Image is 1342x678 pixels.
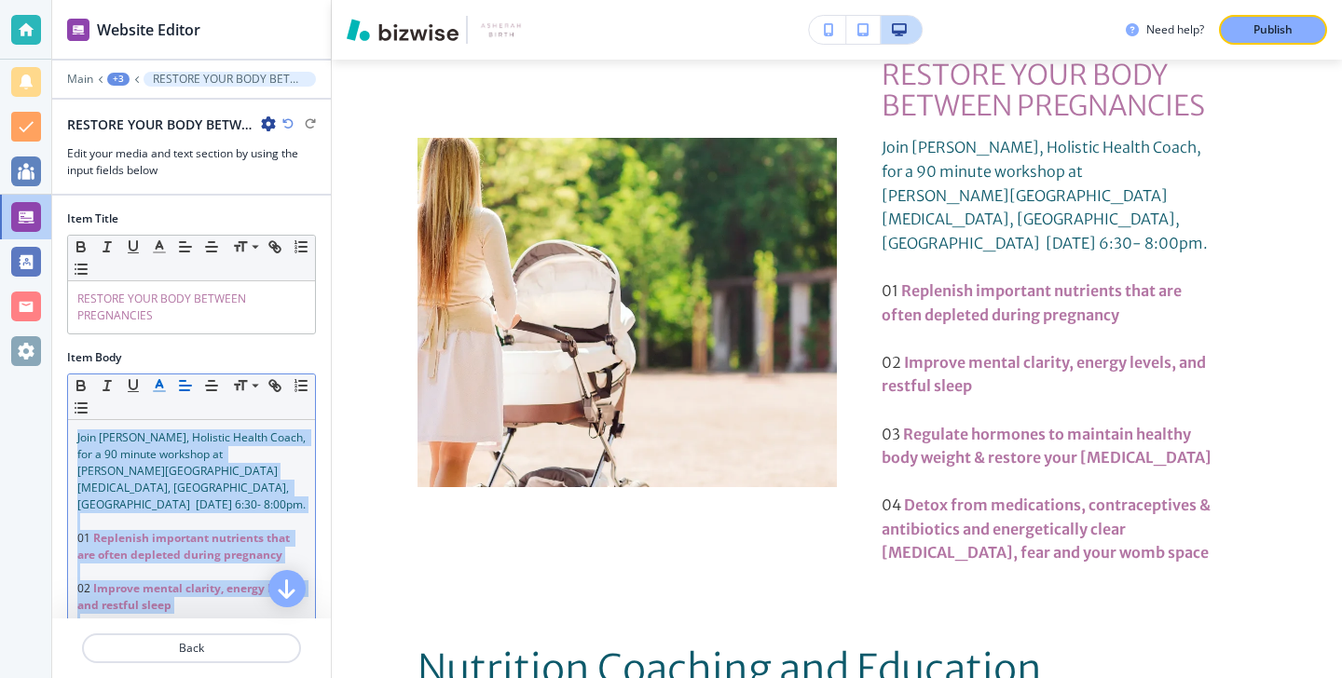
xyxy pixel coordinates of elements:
span: 01 [882,281,898,300]
strong: Replenish important nutrients that are often depleted during pregnancy [77,530,293,563]
button: RESTORE YOUR BODY BETWEEN PREGNANCIES [144,72,316,87]
strong: Detox from medications, contraceptives & antibiotics and energetically clear [MEDICAL_DATA], fear... [882,495,1213,562]
strong: Replenish important nutrients that are often depleted during pregnancy [882,281,1185,324]
button: Publish [1219,15,1327,45]
span: 02 [882,353,901,372]
span: RESTORE YOUR BODY BETWEEN PREGNANCIES [77,291,249,323]
span: RESTORE YOUR BODY BETWEEN PREGNANCIES [882,57,1205,123]
h2: RESTORE YOUR BODY BETWEEN PREGNANCIES [67,115,253,134]
button: +3 [107,73,130,86]
span: 01 [77,530,90,546]
span: 02 [77,580,90,596]
button: Main [67,73,93,86]
p: Publish [1253,21,1293,38]
strong: Improve mental clarity, energy levels, and restful sleep [882,353,1209,396]
strong: Improve mental clarity, energy levels, and restful sleep [77,580,306,613]
h2: Item Body [67,349,121,366]
img: Your Logo [475,15,526,45]
strong: Regulate hormones to maintain healthy body weight & restore your [MEDICAL_DATA] [882,425,1212,468]
button: Back [82,633,301,663]
p: Back [84,640,299,657]
h3: Edit your media and text section by using the input fields below [67,145,316,179]
span: Join [PERSON_NAME], Holistic Health Coach, for a 90 minute workshop at [PERSON_NAME][GEOGRAPHIC_D... [882,138,1208,251]
h3: Need help? [1146,21,1204,38]
img: <p><span style="color: rgb(179, 118, 164);">RESTORE YOUR BODY BETWEEN PREGNANCIES</span></p> [418,138,837,487]
p: RESTORE YOUR BODY BETWEEN PREGNANCIES [153,73,307,86]
img: editor icon [67,19,89,41]
h2: Website Editor [97,19,200,41]
img: Bizwise Logo [347,19,459,41]
span: 03 [882,425,900,443]
span: 04 [882,495,901,514]
span: Join [PERSON_NAME], Holistic Health Coach, for a 90 minute workshop at [PERSON_NAME][GEOGRAPHIC_D... [77,429,308,512]
h2: Item Title [67,210,118,227]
